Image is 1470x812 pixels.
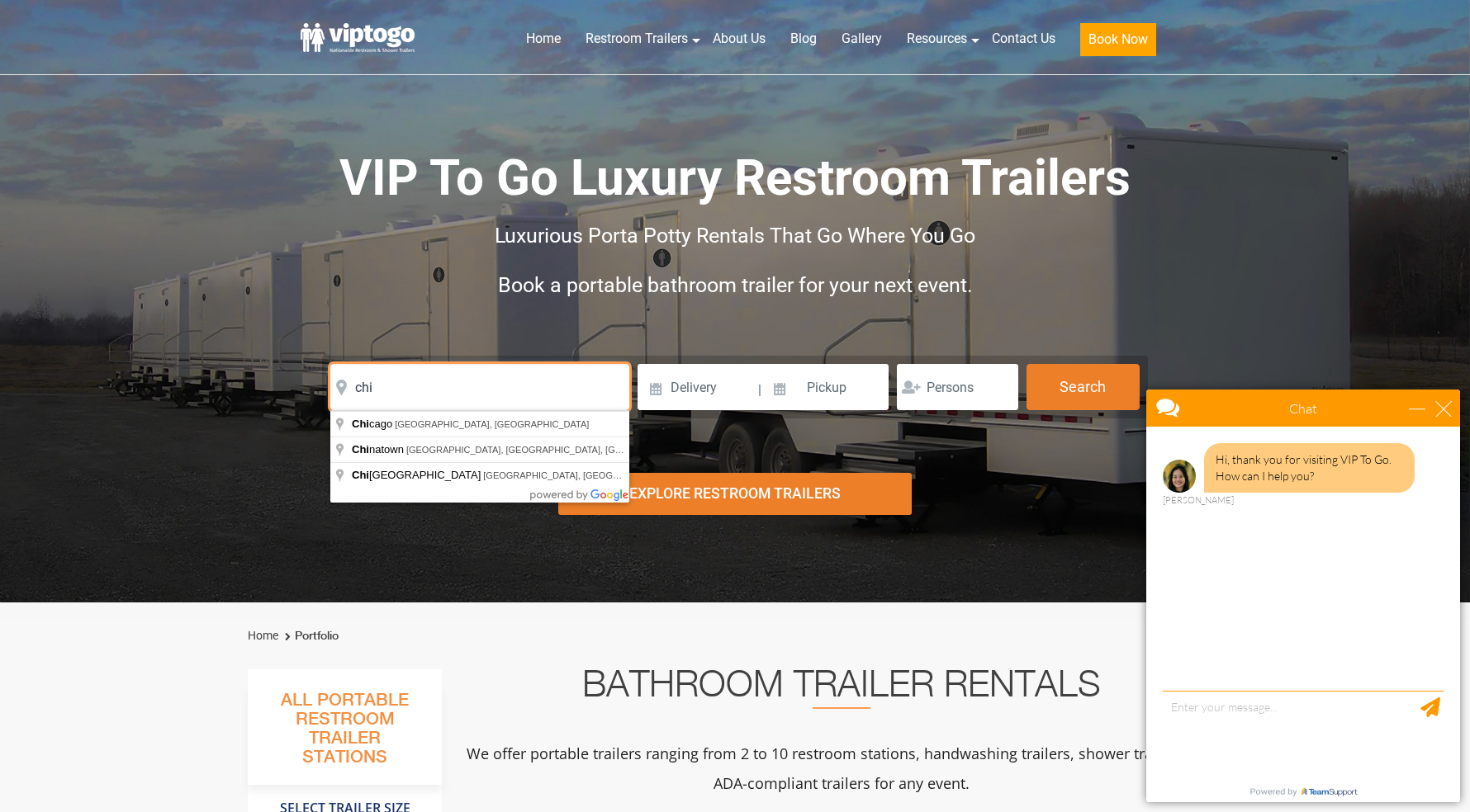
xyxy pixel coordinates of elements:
[352,443,369,456] span: Chi
[638,364,756,410] input: Delivery
[573,21,700,57] a: Restroom Trailers
[897,364,1018,410] input: Persons
[248,629,278,642] a: Home
[464,739,1219,798] p: We offer portable trailers ranging from 2 to 10 restroom stations, handwashing trailers, shower t...
[352,418,369,430] span: Chi
[778,21,829,57] a: Blog
[352,469,483,481] span: [GEOGRAPHIC_DATA]
[281,626,339,646] li: Portfolio
[395,419,589,429] span: [GEOGRAPHIC_DATA], [GEOGRAPHIC_DATA]
[406,445,700,455] span: [GEOGRAPHIC_DATA], [GEOGRAPHIC_DATA], [GEOGRAPHIC_DATA]
[495,224,975,248] span: Luxurious Porta Potty Rentals That Go Where You Go
[700,21,778,57] a: About Us
[464,669,1219,709] h2: Bathroom Trailer Rentals
[352,418,395,430] span: cago
[248,686,442,785] h3: All Portable Restroom Trailer Stations
[829,21,894,57] a: Gallery
[558,473,911,515] div: Explore Restroom Trailers
[514,21,573,57] a: Home
[979,21,1068,57] a: Contact Us
[1068,21,1169,66] a: Book Now
[758,364,761,417] span: |
[352,443,406,456] span: natown
[483,470,677,480] span: [GEOGRAPHIC_DATA], [GEOGRAPHIC_DATA]
[894,21,979,57] a: Resources
[352,469,369,481] span: Chi
[1136,380,1470,812] iframe: Live Chat Box
[1080,23,1156,56] button: Book Now
[339,149,1131,207] span: VIP To Go Luxury Restroom Trailers
[498,273,973,297] span: Book a portable bathroom trailer for your next event.
[1027,364,1140,410] button: Search
[763,364,889,410] input: Pickup
[330,364,629,410] input: Where do you need your restroom?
